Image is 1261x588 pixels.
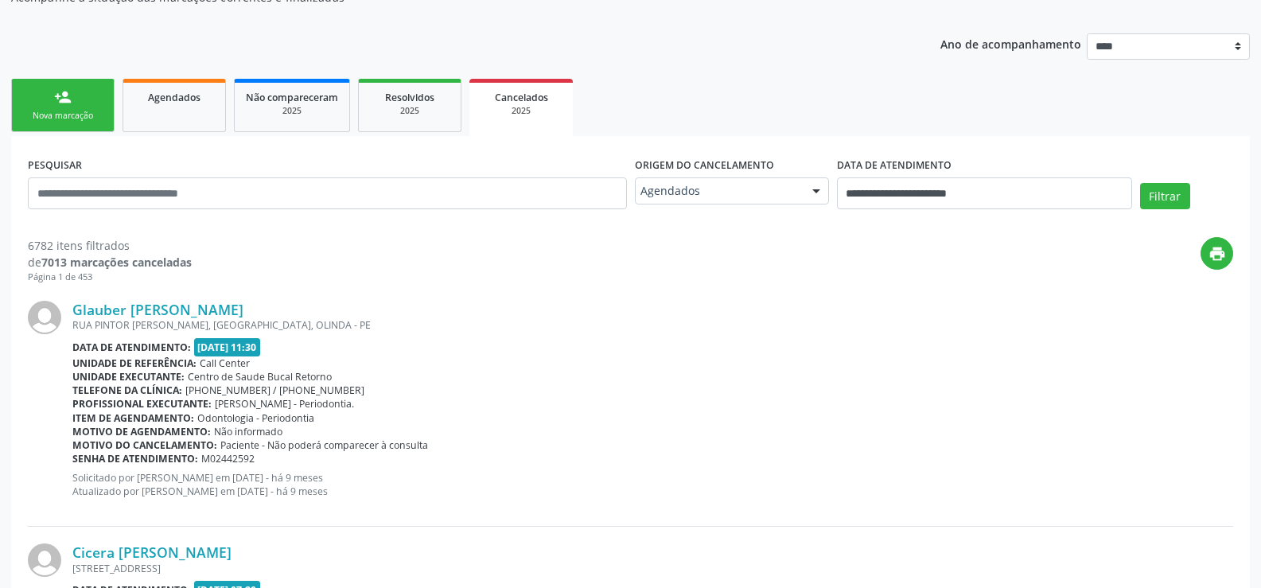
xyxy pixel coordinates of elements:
[41,255,192,270] strong: 7013 marcações canceladas
[28,254,192,271] div: de
[201,452,255,465] span: M02442592
[495,91,548,104] span: Cancelados
[188,370,332,384] span: Centro de Saude Bucal Retorno
[837,153,952,177] label: DATA DE ATENDIMENTO
[28,543,61,577] img: img
[54,88,72,106] div: person_add
[72,562,1233,575] div: [STREET_ADDRESS]
[72,471,1233,498] p: Solicitado por [PERSON_NAME] em [DATE] - há 9 meses Atualizado por [PERSON_NAME] em [DATE] - há 9...
[148,91,200,104] span: Agendados
[370,105,450,117] div: 2025
[194,338,261,356] span: [DATE] 11:30
[72,356,197,370] b: Unidade de referência:
[940,33,1081,53] p: Ano de acompanhamento
[1140,183,1190,210] button: Filtrar
[200,356,250,370] span: Call Center
[72,411,194,425] b: Item de agendamento:
[28,153,82,177] label: PESQUISAR
[220,438,428,452] span: Paciente - Não poderá comparecer à consulta
[385,91,434,104] span: Resolvidos
[72,301,243,318] a: Glauber [PERSON_NAME]
[28,237,192,254] div: 6782 itens filtrados
[23,110,103,122] div: Nova marcação
[185,384,364,397] span: [PHONE_NUMBER] / [PHONE_NUMBER]
[197,411,314,425] span: Odontologia - Periodontia
[72,397,212,411] b: Profissional executante:
[1201,237,1233,270] button: print
[215,397,354,411] span: [PERSON_NAME] - Periodontia.
[640,183,796,199] span: Agendados
[72,318,1233,332] div: RUA PINTOR [PERSON_NAME], [GEOGRAPHIC_DATA], OLINDA - PE
[72,425,211,438] b: Motivo de agendamento:
[28,301,61,334] img: img
[72,341,191,354] b: Data de atendimento:
[72,543,232,561] a: Cicera [PERSON_NAME]
[481,105,562,117] div: 2025
[246,105,338,117] div: 2025
[28,271,192,284] div: Página 1 de 453
[72,384,182,397] b: Telefone da clínica:
[246,91,338,104] span: Não compareceram
[1208,245,1226,263] i: print
[635,153,774,177] label: Origem do cancelamento
[214,425,282,438] span: Não informado
[72,452,198,465] b: Senha de atendimento:
[72,438,217,452] b: Motivo do cancelamento:
[72,370,185,384] b: Unidade executante:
